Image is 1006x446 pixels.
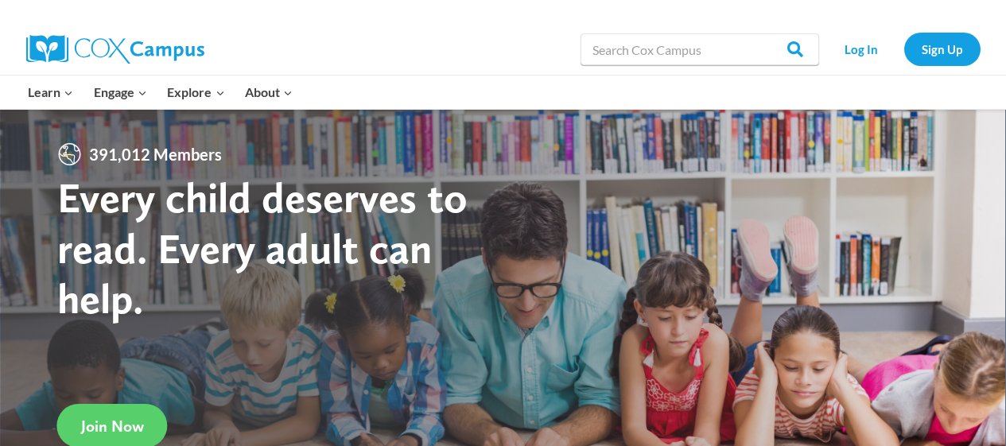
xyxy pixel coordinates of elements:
input: Search Cox Campus [581,33,819,65]
span: About [245,82,293,103]
img: Cox Campus [26,35,204,64]
span: Explore [167,82,224,103]
nav: Secondary Navigation [827,33,981,65]
span: Engage [94,82,147,103]
nav: Primary Navigation [18,76,303,109]
a: Log In [827,33,896,65]
span: Learn [28,82,73,103]
a: Sign Up [904,33,981,65]
span: Join Now [81,417,144,436]
strong: Every child deserves to read. Every adult can help. [57,172,468,324]
span: 391,012 Members [83,142,228,167]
